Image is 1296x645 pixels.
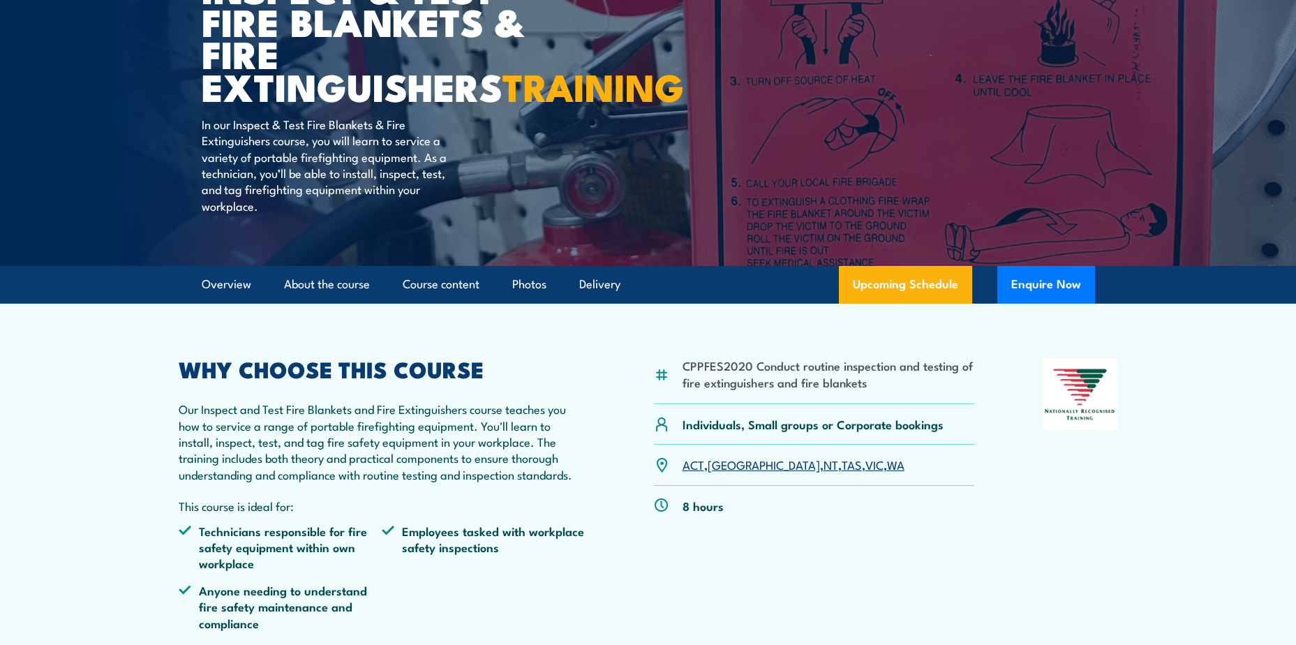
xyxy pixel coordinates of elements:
p: Our Inspect and Test Fire Blankets and Fire Extinguishers course teaches you how to service a ran... [179,401,586,482]
a: ACT [683,456,704,473]
p: This course is ideal for: [179,498,586,514]
li: Technicians responsible for fire safety equipment within own workplace [179,523,382,572]
a: Delivery [579,266,620,303]
p: Individuals, Small groups or Corporate bookings [683,416,944,432]
a: WA [887,456,904,473]
button: Enquire Now [997,266,1095,304]
a: NT [824,456,838,473]
li: Employees tasked with workplace safety inspections [382,523,586,572]
a: Upcoming Schedule [839,266,972,304]
a: VIC [865,456,884,473]
p: In our Inspect & Test Fire Blankets & Fire Extinguishers course, you will learn to service a vari... [202,116,456,214]
h2: WHY CHOOSE THIS COURSE [179,359,586,378]
strong: TRAINING [502,57,684,114]
img: Nationally Recognised Training logo. [1043,359,1118,430]
p: , , , , , [683,457,904,473]
p: 8 hours [683,498,724,514]
a: Course content [403,266,479,303]
li: Anyone needing to understand fire safety maintenance and compliance [179,582,382,631]
a: About the course [284,266,370,303]
a: TAS [842,456,862,473]
a: Photos [512,266,546,303]
li: CPPFES2020 Conduct routine inspection and testing of fire extinguishers and fire blankets [683,357,975,390]
a: [GEOGRAPHIC_DATA] [708,456,820,473]
a: Overview [202,266,251,303]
